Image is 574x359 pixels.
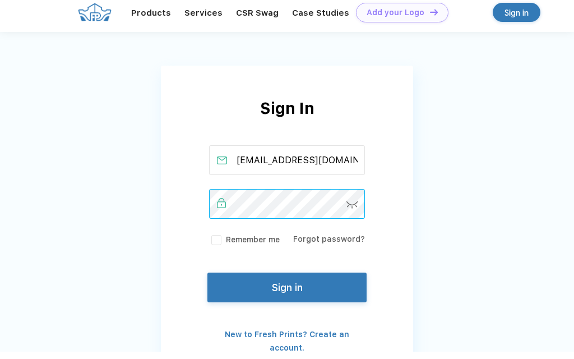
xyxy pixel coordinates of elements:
[131,15,171,25] a: Products
[367,15,424,25] div: Add your Logo
[217,205,226,215] img: password_active.svg
[209,153,365,182] input: Email
[217,164,227,172] img: email_active.svg
[346,209,358,216] img: password-icon.svg
[504,13,529,26] div: Sign in
[493,10,540,29] a: Sign in
[161,104,413,153] div: Sign In
[293,242,365,251] a: Forgot password?
[78,10,112,29] img: FP-CROWN.png
[207,280,367,310] button: Sign in
[209,241,280,253] label: Remember me
[430,16,438,22] img: DT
